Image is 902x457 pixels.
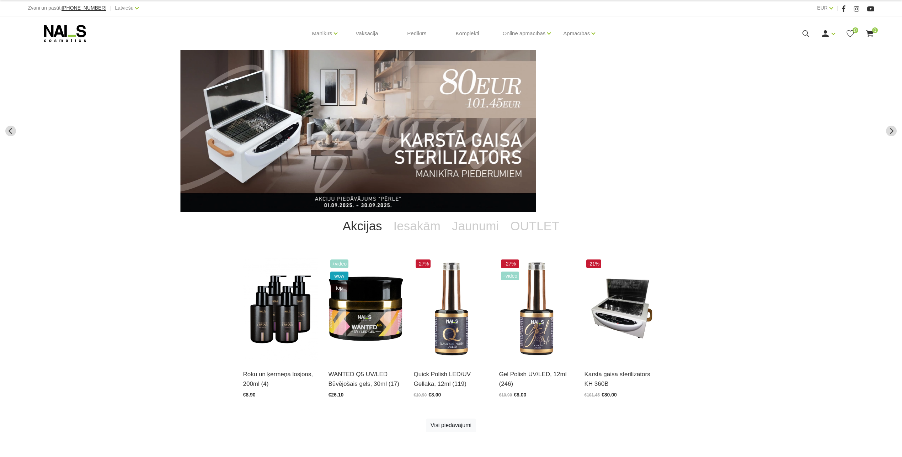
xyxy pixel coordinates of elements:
a: Komplekti [450,16,485,51]
span: | [110,4,111,12]
img: Gels WANTED NAILS cosmetics tehniķu komanda ir radījusi gelu, kas ilgi jau ir katra meistara mekl... [329,258,403,361]
span: €26.10 [329,392,344,398]
span: -27% [501,259,519,268]
a: Akcijas [337,212,388,240]
img: Ātri, ērti un vienkārši!Intensīvi pigmentēta gellaka, kas perfekti klājas arī vienā slānī, tādā v... [414,258,489,361]
span: +Video [330,259,349,268]
a: Latviešu [115,4,133,12]
a: WANTED Q5 UV/LED Būvējošais gels, 30ml (17) [329,369,403,389]
span: €8.00 [514,392,526,398]
span: €101.45 [585,393,600,398]
a: OUTLET [505,212,565,240]
a: Vaksācija [350,16,384,51]
span: | [837,4,838,12]
a: Jaunumi [446,212,505,240]
a: Roku un ķermeņa losjons, 200ml (4) [243,369,318,389]
a: Pedikīrs [401,16,432,51]
iframe: chat widget [852,434,898,457]
a: Visi piedāvājumi [426,419,476,432]
img: Karstā gaisa sterilizatoru var izmantot skaistumkopšanas salonos, manikīra kabinetos, ēdināšanas ... [585,258,659,361]
a: Iesakām [388,212,446,240]
span: wow [330,272,349,280]
li: 6 of 11 [180,50,721,212]
a: EUR [817,4,828,12]
a: Apmācības [563,19,590,48]
a: 0 [865,29,874,38]
span: 0 [853,27,858,33]
button: Previous slide [5,126,16,136]
span: €8.00 [428,392,441,398]
a: Online apmācības [502,19,545,48]
span: €10.90 [499,393,512,398]
a: Manikīrs [312,19,332,48]
span: -27% [416,259,431,268]
span: top [330,284,349,292]
span: €10.90 [414,393,427,398]
span: 0 [872,27,878,33]
img: BAROJOŠS roku un ķermeņa LOSJONSBALI COCONUT barojošs roku un ķermeņa losjons paredzēts jebkura t... [243,258,318,361]
span: +Video [501,272,519,280]
a: Karstā gaisa sterilizators KH 360B [585,369,659,389]
span: €80.00 [602,392,617,398]
button: Next slide [886,126,897,136]
a: [PHONE_NUMBER] [62,5,106,11]
div: Zvani un pasūti [28,4,106,12]
a: Quick Polish LED/UV Gellaka, 12ml (119) [414,369,489,389]
a: Gel Polish UV/LED, 12ml (246) [499,369,574,389]
span: €8.90 [243,392,256,398]
a: 0 [846,29,855,38]
img: Ilgnoturīga, intensīvi pigmentēta gellaka. Viegli klājas, lieliski žūst, nesaraujas, neatkāpjas n... [499,258,574,361]
span: -21% [586,259,602,268]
